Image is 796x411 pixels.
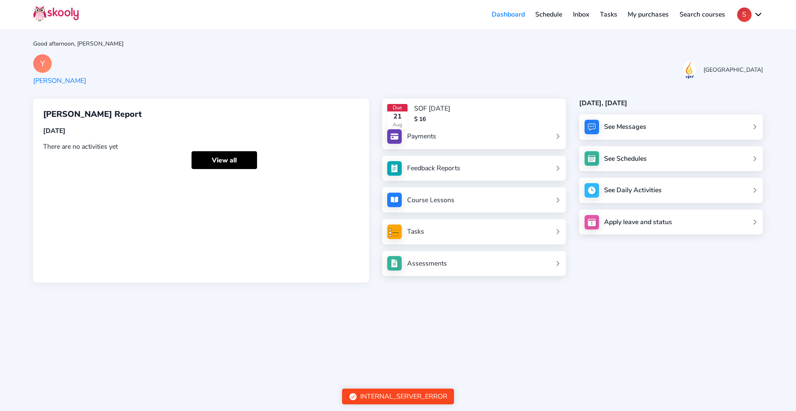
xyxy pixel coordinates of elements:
[674,8,730,21] a: Search courses
[407,227,424,236] div: Tasks
[33,54,52,73] div: Y
[622,8,674,21] a: My purchases
[387,225,402,239] img: tasksForMpWeb.png
[407,196,454,205] div: Course Lessons
[387,256,402,271] img: assessments.jpg
[387,193,561,207] a: Course Lessons
[349,392,357,401] ion-icon: checkmark circle
[595,8,623,21] a: Tasks
[387,161,402,176] img: see_atten.jpg
[737,7,763,22] button: Schevron down outline
[579,210,763,235] a: Apply leave and status
[414,104,450,113] div: SOF [DATE]
[530,8,568,21] a: Schedule
[387,129,561,144] a: Payments
[33,40,763,48] div: Good afternoon, [PERSON_NAME]
[604,218,672,227] div: Apply leave and status
[604,122,646,131] div: See Messages
[585,215,599,230] img: apply_leave.jpg
[407,132,436,141] div: Payments
[33,5,79,22] img: Skooly
[43,142,359,151] div: There are no activities yet
[604,154,647,163] div: See Schedules
[579,146,763,172] a: See Schedules
[585,120,599,134] img: messages.jpg
[43,126,359,135] div: [DATE]
[579,178,763,203] a: See Daily Activities
[33,76,86,85] div: [PERSON_NAME]
[683,60,696,79] img: 20170717074618169820408676579146e5rDExiun0FCoEly0V.png
[414,115,450,123] div: $ 16
[387,193,402,207] img: courses.jpg
[585,183,599,198] img: activity.jpg
[387,129,402,144] img: payments.jpg
[604,186,662,195] div: See Daily Activities
[407,259,447,268] div: Assessments
[568,8,595,21] a: Inbox
[387,121,408,128] div: Aug
[585,151,599,166] img: schedule.jpg
[192,151,257,169] a: View all
[486,8,530,21] a: Dashboard
[360,392,447,401] div: INTERNAL_SERVER_ERROR
[704,66,763,74] div: [GEOGRAPHIC_DATA]
[43,109,142,120] span: [PERSON_NAME] Report
[387,112,408,121] div: 21
[387,225,561,239] a: Tasks
[387,104,408,111] div: Due
[387,161,561,176] a: Feedback Reports
[579,99,763,108] div: [DATE], [DATE]
[387,256,561,271] a: Assessments
[407,164,460,173] div: Feedback Reports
